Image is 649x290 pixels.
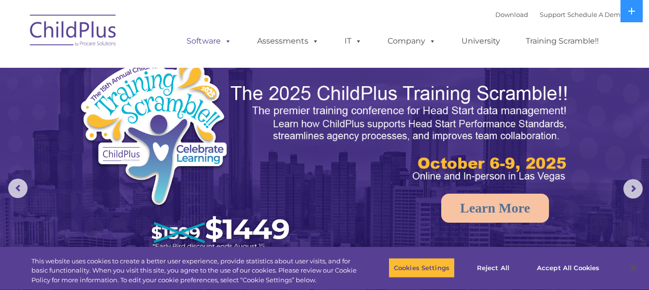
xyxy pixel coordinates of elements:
[378,31,446,51] a: Company
[532,258,605,278] button: Accept All Cookies
[134,104,175,111] span: Phone number
[567,11,624,18] a: Schedule A Demo
[25,8,122,56] img: ChildPlus by Procare Solutions
[516,31,608,51] a: Training Scramble!!
[31,257,357,285] div: This website uses cookies to create a better user experience, provide statistics about user visit...
[247,31,329,51] a: Assessments
[177,31,241,51] a: Software
[389,258,455,278] button: Cookies Settings
[134,64,164,71] span: Last name
[441,194,549,223] a: Learn More
[495,11,528,18] a: Download
[623,257,644,278] button: Close
[540,11,565,18] a: Support
[335,31,372,51] a: IT
[495,11,624,18] font: |
[452,31,510,51] a: University
[463,258,523,278] button: Reject All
